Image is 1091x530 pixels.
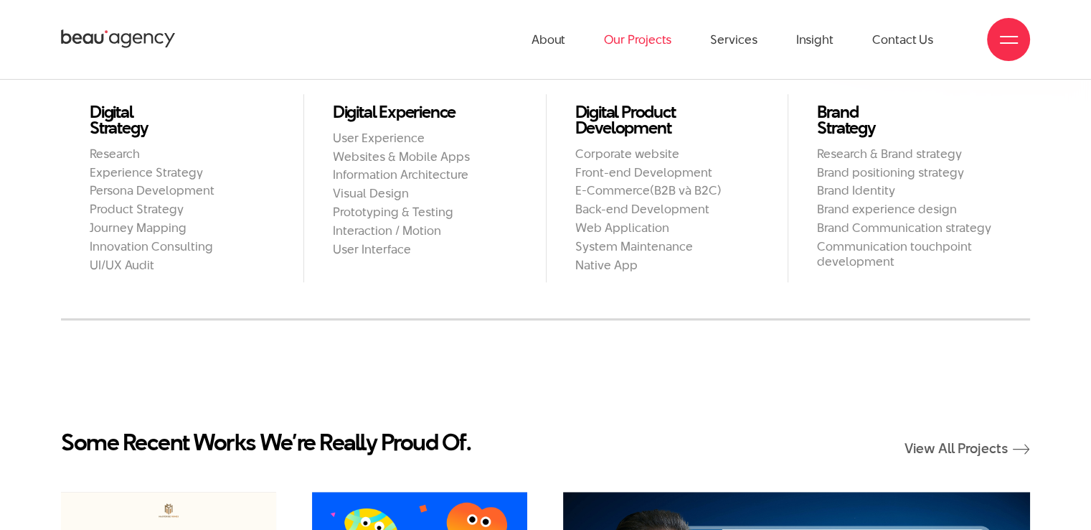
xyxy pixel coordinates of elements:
[817,183,1001,198] h2: Brand Identity
[333,205,517,220] h2: Prototyping & Testing
[90,165,275,180] h2: Experience Strategy
[61,428,471,456] h2: Some Recent Works We’re Really Proud Of.
[90,202,275,217] h2: Product Strategy
[905,442,1030,457] a: View All Projects
[333,167,517,182] h2: Information Architecture
[333,186,517,201] h2: Visual Design
[90,220,275,236] h2: Journey Mapping
[333,149,517,164] h2: Websites & Mobile Apps
[90,258,275,273] h2: UI/UX Audit
[90,183,275,198] h2: Persona Development
[575,183,760,198] h2: E-Commerce(B2B và B2C)
[575,104,760,136] a: Digital Product Development
[817,239,1001,269] h2: Communication touchpoint development
[575,202,760,217] h2: Back-end Development
[333,242,517,257] h2: User Interface
[575,147,760,162] h2: Corporate website
[575,165,760,180] h2: Front-end Development
[333,104,517,120] a: Digital Experience
[90,104,275,136] a: DigitalStrategy
[817,165,1001,180] h2: Brand positioning strategy
[817,202,1001,217] h2: Brand experience design
[817,220,1001,236] h2: Brand Communication strategy
[90,147,275,162] h2: Research
[575,258,760,273] h2: Native App
[333,223,517,238] h2: Interaction / Motion
[333,131,517,146] h2: User Experience
[575,239,760,254] h2: System Maintenance
[90,239,275,254] h2: Innovation Consulting
[817,147,1001,162] h2: Research & Brand strategy
[575,220,760,236] h2: Web Application
[817,104,1001,136] a: BrandStrategy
